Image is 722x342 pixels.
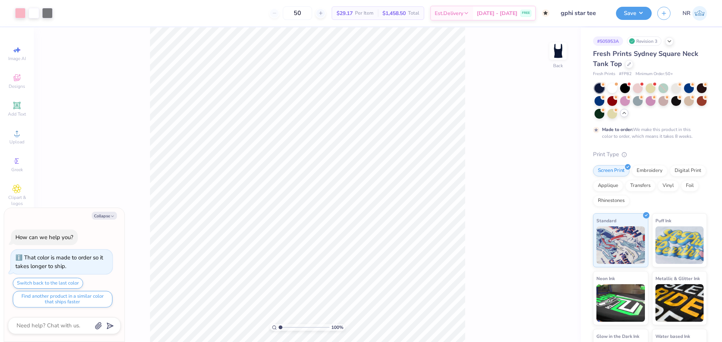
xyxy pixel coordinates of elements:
span: Add Text [8,111,26,117]
input: Untitled Design [555,6,610,21]
span: NR [683,9,690,18]
span: Total [408,9,419,17]
span: [DATE] - [DATE] [477,9,517,17]
div: Foil [681,180,699,191]
button: Switch back to the last color [13,278,83,289]
span: Greek [11,167,23,173]
img: Niki Roselle Tendencia [692,6,707,21]
a: NR [683,6,707,21]
span: Est. Delivery [435,9,463,17]
span: Minimum Order: 50 + [636,71,673,77]
span: Fresh Prints Sydney Square Neck Tank Top [593,49,698,68]
div: Vinyl [658,180,679,191]
span: Fresh Prints [593,71,615,77]
div: Embroidery [632,165,667,176]
div: How can we help you? [15,234,73,241]
span: $1,458.50 [382,9,406,17]
span: Metallic & Glitter Ink [655,274,700,282]
button: Save [616,7,652,20]
span: Designs [9,83,25,89]
span: Standard [596,217,616,224]
img: Puff Ink [655,226,704,264]
div: Applique [593,180,623,191]
img: Standard [596,226,645,264]
div: Screen Print [593,165,629,176]
span: Water based Ink [655,332,690,340]
div: Rhinestones [593,195,629,206]
div: Digital Print [670,165,706,176]
span: $29.17 [337,9,353,17]
span: Puff Ink [655,217,671,224]
div: Back [553,62,563,69]
div: Print Type [593,150,707,159]
div: Transfers [625,180,655,191]
span: Per Item [355,9,373,17]
span: Upload [9,139,24,145]
span: Clipart & logos [4,194,30,206]
span: Neon Ink [596,274,615,282]
img: Neon Ink [596,284,645,322]
input: – – [283,6,312,20]
span: 100 % [331,324,343,331]
span: # FP82 [619,71,632,77]
strong: Made to order: [602,127,633,133]
img: Metallic & Glitter Ink [655,284,704,322]
div: Revision 3 [627,36,661,46]
span: Image AI [8,56,26,62]
button: Find another product in a similar color that ships faster [13,291,112,307]
span: Glow in the Dark Ink [596,332,639,340]
div: We make this product in this color to order, which means it takes 8 weeks. [602,126,695,140]
button: Collapse [92,212,117,220]
div: That color is made to order so it takes longer to ship. [15,254,103,270]
div: # 505953A [593,36,623,46]
span: FREE [522,11,530,16]
img: Back [551,44,566,59]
